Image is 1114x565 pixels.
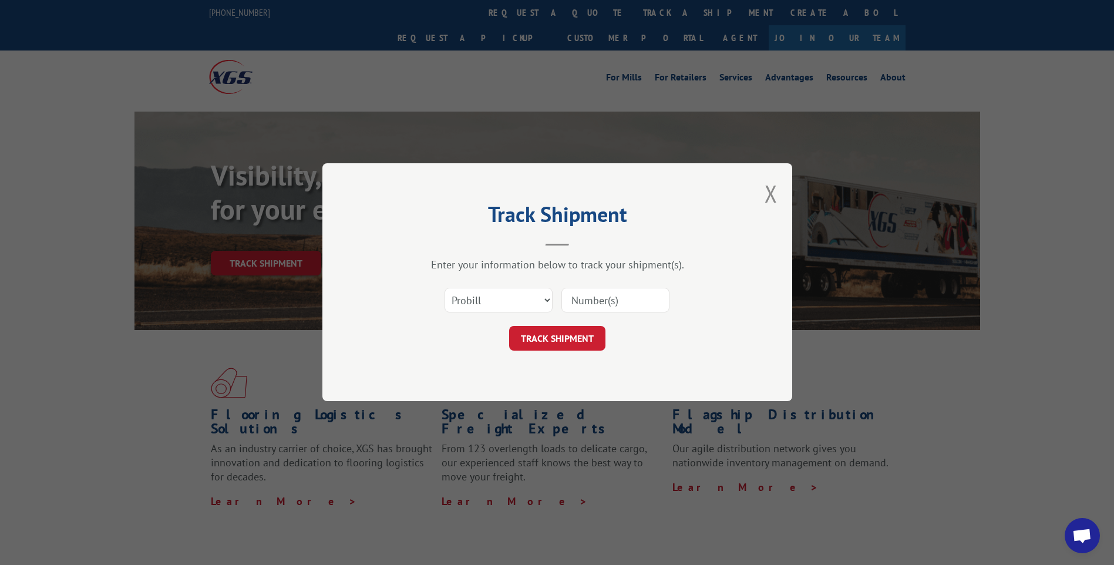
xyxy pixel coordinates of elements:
[765,178,778,209] button: Close modal
[1065,518,1100,553] a: Open chat
[561,288,669,313] input: Number(s)
[509,327,605,351] button: TRACK SHIPMENT
[381,258,733,272] div: Enter your information below to track your shipment(s).
[381,206,733,228] h2: Track Shipment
